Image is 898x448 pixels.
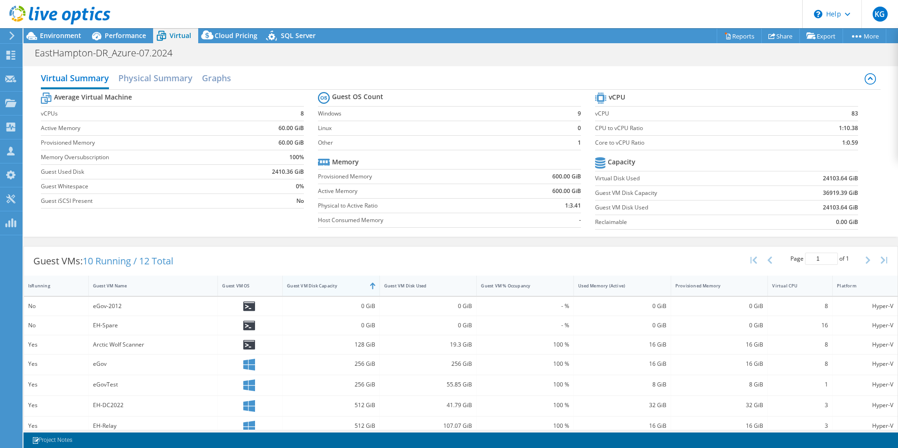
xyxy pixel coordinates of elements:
[93,320,214,331] div: EH-Spare
[772,320,828,331] div: 16
[384,283,461,289] div: Guest VM Disk Used
[93,301,214,311] div: eGov-2012
[772,400,828,410] div: 3
[28,379,84,390] div: Yes
[823,174,858,183] b: 24103.64 GiB
[24,247,183,276] div: Guest VMs:
[318,109,568,118] label: Windows
[565,201,581,210] b: 1:3.41
[83,255,173,267] span: 10 Running / 12 Total
[799,29,843,43] a: Export
[384,421,472,431] div: 107.07 GiB
[552,186,581,196] b: 600.00 GiB
[805,253,838,265] input: jump to page
[93,359,214,369] div: eGov
[287,379,375,390] div: 256 GiB
[578,421,666,431] div: 16 GiB
[28,421,84,431] div: Yes
[675,340,764,350] div: 16 GiB
[28,359,84,369] div: Yes
[384,359,472,369] div: 256 GiB
[41,109,235,118] label: vCPUs
[675,421,764,431] div: 16 GiB
[332,92,383,101] b: Guest OS Count
[608,157,635,167] b: Capacity
[318,201,504,210] label: Physical to Active Ratio
[93,421,214,431] div: EH-Relay
[481,320,569,331] div: - %
[772,301,828,311] div: 8
[118,69,193,87] h2: Physical Summary
[842,138,858,147] b: 1:0.59
[41,69,109,89] h2: Virtual Summary
[837,301,893,311] div: Hyper-V
[41,138,235,147] label: Provisioned Memory
[481,421,569,431] div: 100 %
[578,283,655,289] div: Used Memory (Active)
[823,188,858,198] b: 36919.39 GiB
[287,283,364,289] div: Guest VM Disk Capacity
[772,421,828,431] div: 3
[609,93,625,102] b: vCPU
[839,124,858,133] b: 1:10.38
[790,253,849,265] span: Page of
[772,359,828,369] div: 8
[852,109,858,118] b: 83
[579,216,581,225] b: -
[481,340,569,350] div: 100 %
[332,157,359,167] b: Memory
[836,217,858,227] b: 0.00 GiB
[578,320,666,331] div: 0 GiB
[837,421,893,431] div: Hyper-V
[595,109,789,118] label: vCPU
[578,301,666,311] div: 0 GiB
[93,283,202,289] div: Guest VM Name
[595,188,767,198] label: Guest VM Disk Capacity
[481,400,569,410] div: 100 %
[578,109,581,118] b: 9
[318,216,504,225] label: Host Consumed Memory
[93,400,214,410] div: EH-DC2022
[873,7,888,22] span: KG
[287,421,375,431] div: 512 GiB
[41,167,235,177] label: Guest Used Disk
[41,153,235,162] label: Memory Oversubscription
[675,400,764,410] div: 32 GiB
[287,359,375,369] div: 256 GiB
[215,31,257,40] span: Cloud Pricing
[279,138,304,147] b: 60.00 GiB
[28,340,84,350] div: Yes
[837,320,893,331] div: Hyper-V
[481,283,558,289] div: Guest VM % Occupancy
[41,124,235,133] label: Active Memory
[170,31,191,40] span: Virtual
[28,320,84,331] div: No
[93,379,214,390] div: eGovTest
[318,138,568,147] label: Other
[837,283,882,289] div: Platform
[837,400,893,410] div: Hyper-V
[384,340,472,350] div: 19.3 GiB
[772,379,828,390] div: 1
[41,196,235,206] label: Guest iSCSI Present
[675,301,764,311] div: 0 GiB
[318,186,504,196] label: Active Memory
[675,320,764,331] div: 0 GiB
[814,10,822,18] svg: \n
[384,379,472,390] div: 55.85 GiB
[384,320,472,331] div: 0 GiB
[675,359,764,369] div: 16 GiB
[25,434,79,446] a: Project Notes
[296,182,304,191] b: 0%
[578,124,581,133] b: 0
[40,31,81,40] span: Environment
[578,340,666,350] div: 16 GiB
[837,379,893,390] div: Hyper-V
[287,400,375,410] div: 512 GiB
[384,400,472,410] div: 41.79 GiB
[578,359,666,369] div: 16 GiB
[28,301,84,311] div: No
[595,124,789,133] label: CPU to vCPU Ratio
[287,301,375,311] div: 0 GiB
[595,217,767,227] label: Reclaimable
